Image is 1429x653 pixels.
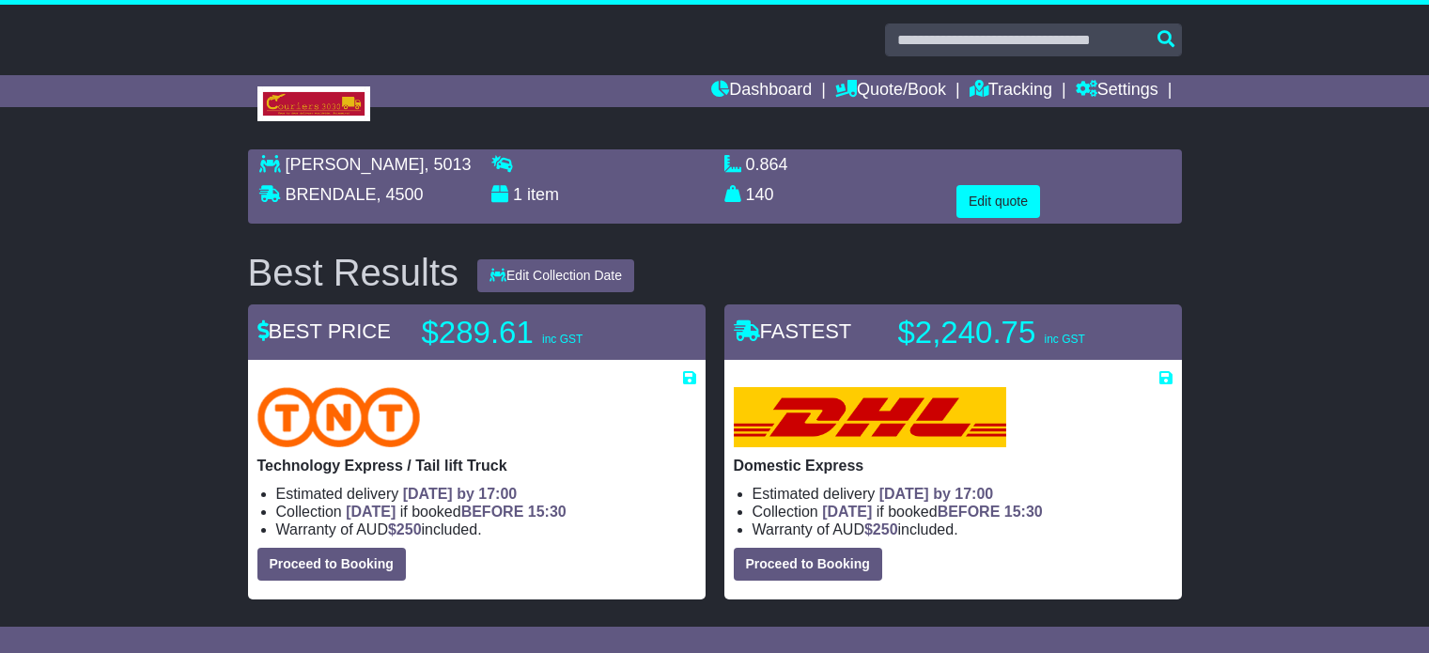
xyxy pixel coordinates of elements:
[956,185,1040,218] button: Edit quote
[753,503,1173,521] li: Collection
[822,504,872,520] span: [DATE]
[873,521,898,537] span: 250
[938,504,1001,520] span: BEFORE
[1076,75,1158,107] a: Settings
[276,503,696,521] li: Collection
[1004,504,1043,520] span: 15:30
[257,319,391,343] span: BEST PRICE
[461,504,524,520] span: BEFORE
[864,521,898,537] span: $
[1044,333,1084,346] span: inc GST
[753,485,1173,503] li: Estimated delivery
[711,75,812,107] a: Dashboard
[346,504,396,520] span: [DATE]
[513,185,522,204] span: 1
[835,75,946,107] a: Quote/Book
[422,314,657,351] p: $289.61
[477,259,634,292] button: Edit Collection Date
[257,387,421,447] img: TNT Domestic: Technology Express / Tail lift Truck
[388,521,422,537] span: $
[396,521,422,537] span: 250
[879,486,994,502] span: [DATE] by 17:00
[276,485,696,503] li: Estimated delivery
[746,155,788,174] span: 0.864
[377,185,424,204] span: , 4500
[257,457,696,474] p: Technology Express / Tail lift Truck
[257,548,406,581] button: Proceed to Booking
[286,155,425,174] span: [PERSON_NAME]
[753,521,1173,538] li: Warranty of AUD included.
[734,548,882,581] button: Proceed to Booking
[734,319,852,343] span: FASTEST
[734,457,1173,474] p: Domestic Express
[286,185,377,204] span: BRENDALE
[403,486,518,502] span: [DATE] by 17:00
[425,155,472,174] span: , 5013
[527,185,559,204] span: item
[276,521,696,538] li: Warranty of AUD included.
[970,75,1052,107] a: Tracking
[346,504,566,520] span: if booked
[898,314,1133,351] p: $2,240.75
[542,333,582,346] span: inc GST
[822,504,1042,520] span: if booked
[528,504,567,520] span: 15:30
[239,252,469,293] div: Best Results
[734,387,1006,447] img: DHL: Domestic Express
[746,185,774,204] span: 140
